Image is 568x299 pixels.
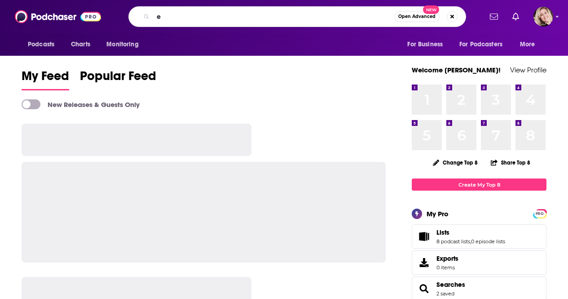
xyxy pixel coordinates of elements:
[471,238,505,245] a: 0 episode lists
[22,68,69,89] span: My Feed
[22,36,66,53] button: open menu
[80,68,156,90] a: Popular Feed
[533,7,553,27] span: Logged in as kkclayton
[415,256,433,269] span: Exports
[15,8,101,25] img: Podchaser - Follow, Share and Rate Podcasts
[427,157,483,168] button: Change Top 8
[436,264,458,271] span: 0 items
[22,99,140,109] a: New Releases & Guests Only
[510,66,546,74] a: View Profile
[520,38,535,51] span: More
[490,154,531,171] button: Share Top 8
[412,179,546,191] a: Create My Top 8
[412,224,546,249] span: Lists
[534,210,545,217] span: PRO
[436,281,465,289] a: Searches
[436,254,458,263] span: Exports
[407,38,443,51] span: For Business
[454,36,515,53] button: open menu
[436,238,470,245] a: 8 podcast lists
[436,228,449,237] span: Lists
[415,282,433,295] a: Searches
[486,9,502,24] a: Show notifications dropdown
[153,9,394,24] input: Search podcasts, credits, & more...
[398,14,436,19] span: Open Advanced
[28,38,54,51] span: Podcasts
[80,68,156,89] span: Popular Feed
[436,228,505,237] a: Lists
[427,210,449,218] div: My Pro
[401,36,454,53] button: open menu
[65,36,96,53] a: Charts
[22,68,69,90] a: My Feed
[128,6,466,27] div: Search podcasts, credits, & more...
[412,250,546,275] a: Exports
[394,11,440,22] button: Open AdvancedNew
[415,230,433,243] a: Lists
[436,290,454,297] a: 2 saved
[470,238,471,245] span: ,
[423,5,439,14] span: New
[106,38,138,51] span: Monitoring
[509,9,523,24] a: Show notifications dropdown
[534,210,545,217] a: PRO
[514,36,546,53] button: open menu
[459,38,502,51] span: For Podcasters
[412,66,501,74] a: Welcome [PERSON_NAME]!
[71,38,90,51] span: Charts
[533,7,553,27] button: Show profile menu
[533,7,553,27] img: User Profile
[100,36,150,53] button: open menu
